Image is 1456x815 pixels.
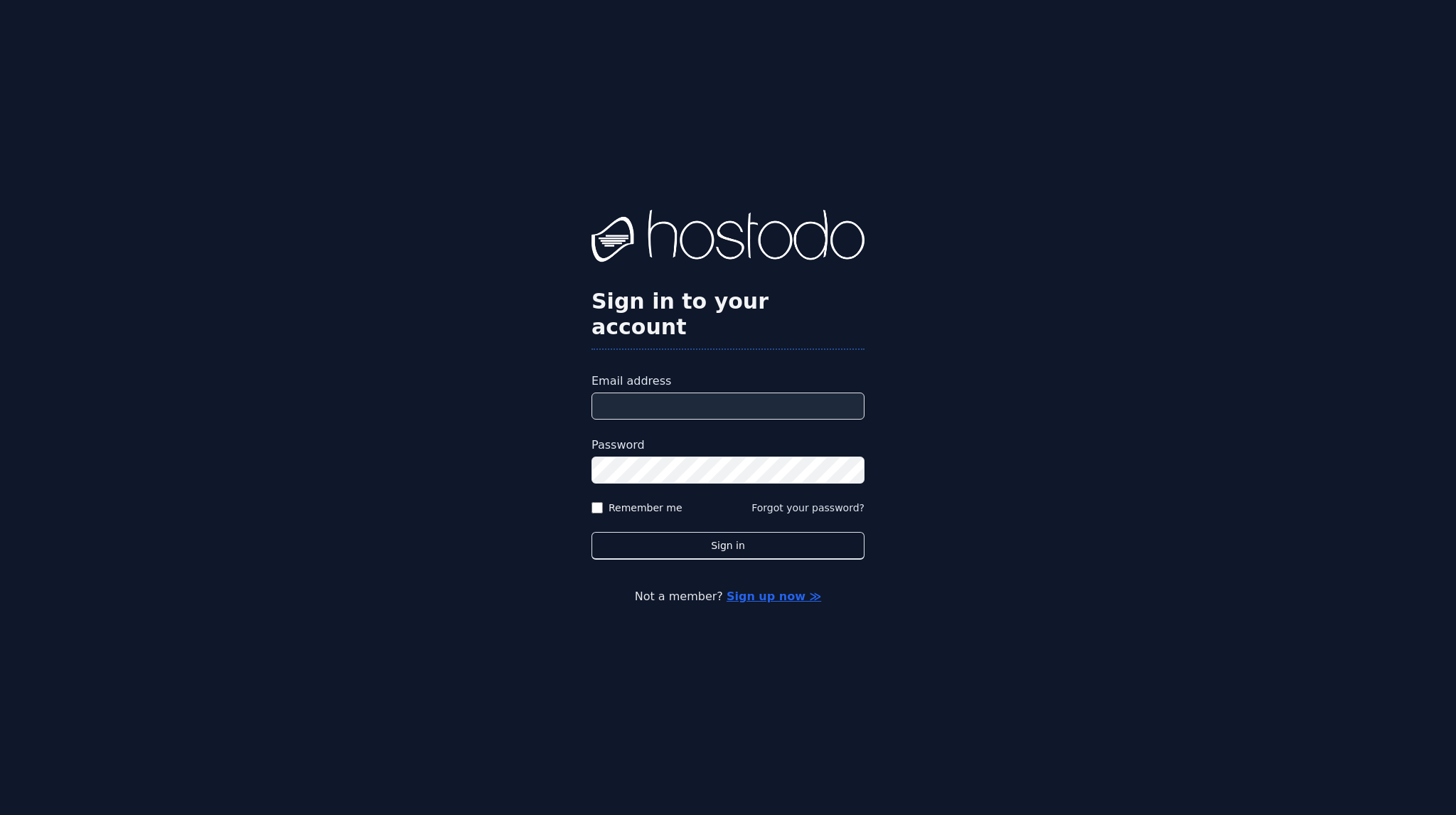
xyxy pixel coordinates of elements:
[591,373,864,390] label: Email address
[591,532,864,560] button: Sign in
[591,210,864,267] img: Hostodo
[591,289,864,340] h2: Sign in to your account
[751,501,864,515] button: Forgot your password?
[609,501,682,515] label: Remember me
[591,437,864,454] label: Password
[68,588,1388,605] p: Not a member?
[727,590,821,603] a: Sign up now ≫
